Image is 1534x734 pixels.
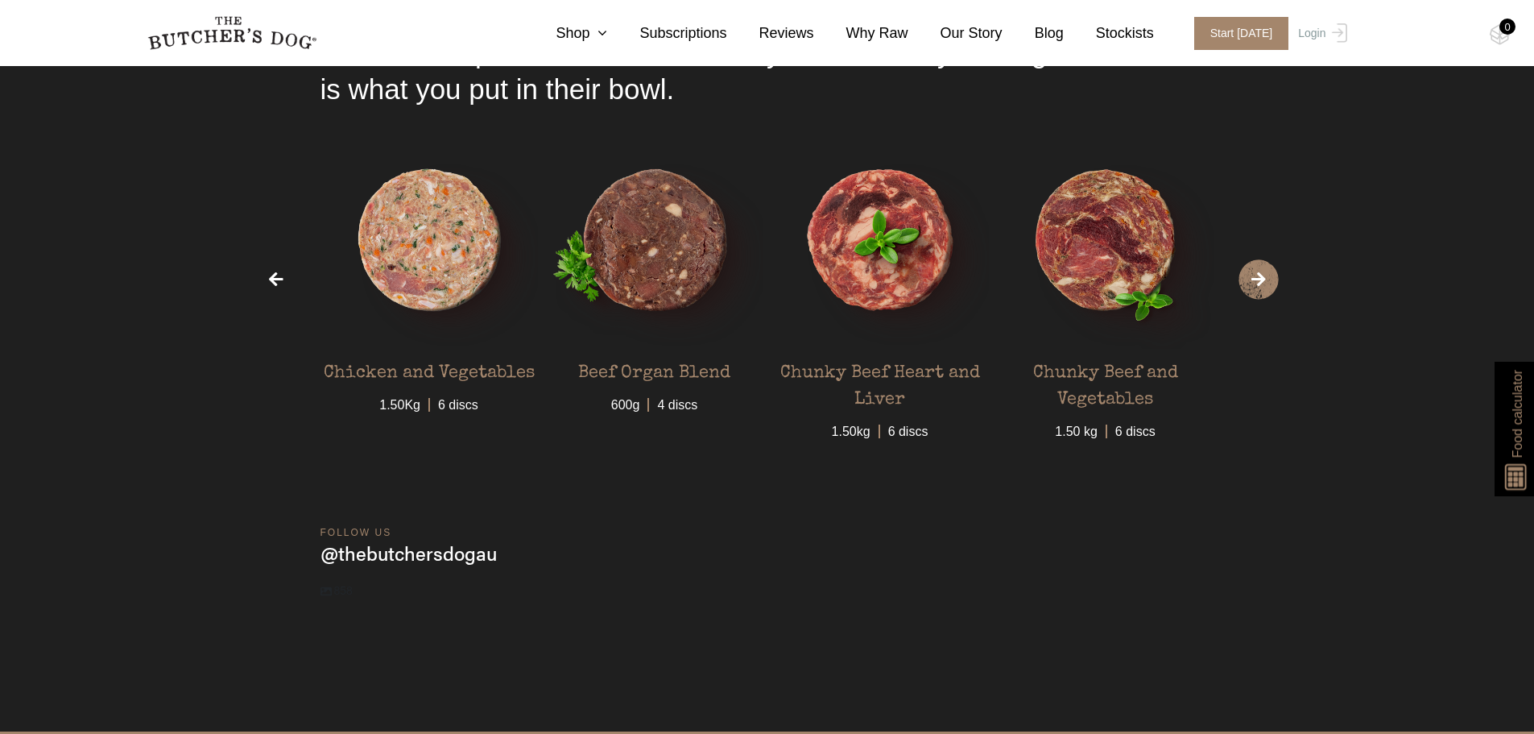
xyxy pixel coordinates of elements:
span: 6 discs [1106,414,1164,442]
a: Our Story [908,23,1003,44]
span: Next [1238,259,1279,300]
img: TBD_Chicken-and-Veg-1.png [320,131,538,349]
a: Reviews [727,23,814,44]
span: 4 discs [647,388,705,415]
span: 600g [603,388,648,415]
div: Chunky Beef and Vegetables [997,349,1214,414]
img: TBD_Chunky-Beef-and-Veg-1.png [997,131,1214,349]
span: 6 discs [428,388,486,415]
a: Shop [523,23,607,44]
h3: thebutchersdogau [320,540,497,567]
span: 858 posts [320,583,353,599]
div: follow us [320,525,1214,540]
div: Chunky Beef Heart and Liver [771,349,989,414]
span: 6 discs [879,414,937,442]
span: 1.50 kg [1047,414,1105,442]
a: Subscriptions [607,23,726,44]
a: Why Raw [814,23,908,44]
div: 0 [1499,19,1515,35]
span: Previous [256,259,296,300]
img: TBD_Organ-Meat-1.png [546,131,763,349]
div: Chicken and Vegetables [324,349,535,388]
a: Start [DATE] [1178,17,1295,50]
a: Blog [1003,23,1064,44]
img: TBD_Chunky-Beef-Heart-Liver-1.png [771,131,989,349]
span: 1.50Kg [371,388,428,415]
a: Stockists [1064,23,1154,44]
div: The most important health decision you make for your dog is what you put in their bowl. [320,10,1214,131]
img: TBD_Cart-Empty.png [1490,24,1510,45]
span: Start [DATE] [1194,17,1289,50]
a: thebutchersdogau 858 posts [320,540,1214,599]
span: Food calculator [1507,370,1527,458]
div: Beef Organ Blend [578,349,730,388]
span: 1.50kg [824,414,879,442]
a: Login [1294,17,1346,50]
